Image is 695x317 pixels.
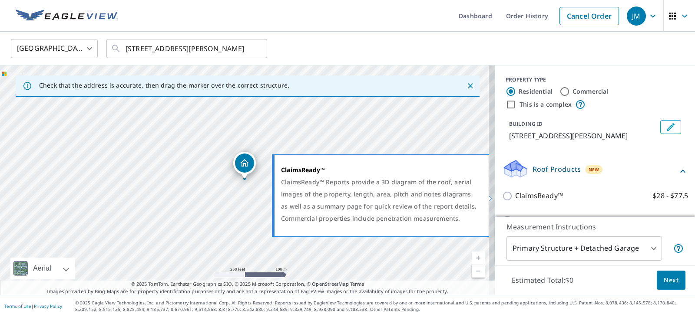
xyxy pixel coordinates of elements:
[627,7,646,26] div: JM
[16,10,118,23] img: EV Logo
[233,152,256,179] div: Dropped pin, building 1, Residential property, 6507 Student Way Fort Pierce, FL 34951
[11,36,98,61] div: [GEOGRAPHIC_DATA]
[39,82,289,89] p: Check that the address is accurate, then drag the marker over the correct structure.
[75,300,691,313] p: © 2025 Eagle View Technologies, Inc. and Pictometry International Corp. All Rights Reserved. Repo...
[506,76,685,84] div: PROPERTY TYPE
[573,87,609,96] label: Commercial
[312,281,348,287] a: OpenStreetMap
[559,7,619,25] a: Cancel Order
[472,252,485,265] a: Current Level 17, Zoom In
[34,303,62,309] a: Privacy Policy
[465,80,476,92] button: Close
[676,215,688,226] p: $18
[506,222,684,232] p: Measurement Instructions
[660,120,681,134] button: Edit building 1
[126,36,249,61] input: Search by address or latitude-longitude
[472,265,485,278] a: Current Level 17, Zoom Out
[509,131,657,141] p: [STREET_ADDRESS][PERSON_NAME]
[10,258,75,279] div: Aerial
[509,120,543,127] p: BUILDING ID
[664,275,678,286] span: Next
[505,271,580,290] p: Estimated Total: $0
[281,166,325,174] strong: ClaimsReady™
[652,190,688,201] p: $28 - $77.5
[506,236,662,261] div: Primary Structure + Detached Garage
[281,176,478,225] div: ClaimsReady™ Reports provide a 3D diagram of the roof, aerial images of the property, length, are...
[131,281,364,288] span: © 2025 TomTom, Earthstar Geographics SIO, © 2025 Microsoft Corporation, ©
[350,281,364,287] a: Terms
[533,164,581,174] p: Roof Products
[4,303,31,309] a: Terms of Use
[515,190,563,201] p: ClaimsReady™
[30,258,54,279] div: Aerial
[502,159,688,183] div: Roof ProductsNew
[657,271,685,290] button: Next
[589,166,599,173] span: New
[673,243,684,254] span: Your report will include the primary structure and a detached garage if one exists.
[4,304,62,309] p: |
[520,100,572,109] label: This is a complex
[519,87,553,96] label: Residential
[515,215,557,226] p: Bid Perfect™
